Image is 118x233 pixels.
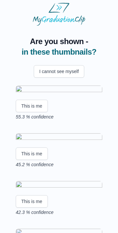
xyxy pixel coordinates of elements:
button: I cannot see myself [34,65,85,78]
img: 4dfdc8929269ca09a9e1ae19f761d99c7383c0bd.gif [16,181,102,190]
button: This is me [16,147,48,160]
button: This is me [16,195,48,208]
span: Are you shown - [22,36,96,47]
button: This is me [16,100,48,112]
p: 42.3 % confidence [16,209,102,216]
img: 38486604ba1b8a38cfb783b4c2996b531877e4d2.gif [16,86,102,94]
img: 35c65f21f3a18da851658c243ddfb219ff85b82d.gif [16,133,102,142]
p: 55.3 % confidence [16,114,102,120]
span: in these thumbnails? [22,47,96,56]
p: 45.2 % confidence [16,161,102,168]
img: MyGraduationClip [33,3,85,26]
